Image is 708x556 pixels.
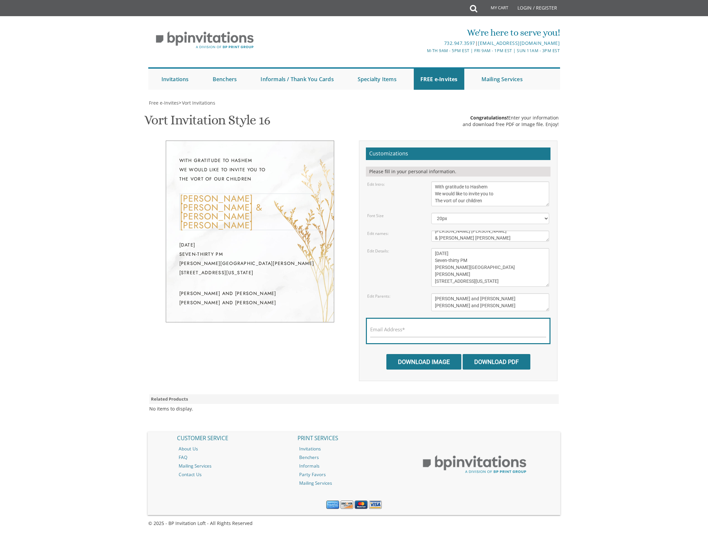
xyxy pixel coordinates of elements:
[294,444,414,453] a: Invitations
[174,462,293,470] a: Mailing Services
[179,193,321,230] div: [PERSON_NAME] [PERSON_NAME] & [PERSON_NAME] [PERSON_NAME]
[367,213,384,218] label: Font Size
[179,156,321,183] div: With gratitude to Hashem We would like to invite you to The vort of our children
[366,147,550,160] h2: Customizations
[478,40,560,46] a: [EMAIL_ADDRESS][DOMAIN_NAME]
[149,406,193,412] div: No items to display.
[367,231,389,236] label: Edit names:
[182,100,215,106] span: Vort Invitations
[351,69,403,90] a: Specialty Items
[286,26,560,39] div: We're here to serve you!
[148,100,179,106] a: Free e-Invites
[431,293,549,311] textarea: [PERSON_NAME] and [PERSON_NAME] [PERSON_NAME] and [PERSON_NAME]
[149,100,179,106] span: Free e-Invites
[286,39,560,47] div: |
[149,394,559,404] div: Related Products
[206,69,244,90] a: Benchers
[294,462,414,470] a: Informals
[414,69,464,90] a: FREE e-Invites
[174,432,293,444] h2: CUSTOMER SERVICE
[475,69,529,90] a: Mailing Services
[254,69,340,90] a: Informals / Thank You Cards
[369,501,382,509] img: Visa
[355,501,368,509] img: MasterCard
[463,121,559,128] div: and download free PDF or Image file. Enjoy!
[366,167,550,177] div: Please fill in your personal information.
[181,100,215,106] a: Vort Invitations
[415,450,534,479] img: BP Print Group
[174,470,293,479] a: Contact Us
[174,453,293,462] a: FAQ
[386,354,461,370] input: Download Image
[340,501,353,509] img: Discover
[179,289,321,307] div: [PERSON_NAME] and [PERSON_NAME] [PERSON_NAME] and [PERSON_NAME]
[431,248,549,287] textarea: [DATE] Seven-thirty PM [PERSON_NAME][GEOGRAPHIC_DATA][PERSON_NAME] [STREET_ADDRESS][US_STATE]
[144,113,270,132] h1: Vort Invitation Style 16
[326,501,339,509] img: American Express
[179,100,215,106] span: >
[294,479,414,487] a: Mailing Services
[477,1,513,17] a: My Cart
[294,432,414,444] h2: PRINT SERVICES
[463,114,559,121] div: Enter your information
[294,470,414,479] a: Party Favors
[155,69,195,90] a: Invitations
[444,40,475,46] a: 732.947.3597
[370,326,405,333] label: Email Address*
[367,181,385,187] label: Edit Intro:
[470,114,508,121] span: Congratulations!
[179,240,321,277] div: [DATE] Seven-thirty PM [PERSON_NAME][GEOGRAPHIC_DATA][PERSON_NAME] [STREET_ADDRESS][US_STATE]
[148,26,262,54] img: BP Invitation Loft
[463,354,530,370] input: Download PDF
[294,453,414,462] a: Benchers
[431,181,549,206] textarea: With gratitude to Hashem We would like to invite you to The vort of our children
[367,248,389,254] label: Edit Details:
[431,231,549,242] textarea: Zevi & [PERSON_NAME]
[148,520,560,527] div: © 2025 - BP Invitation Loft - All Rights Reserved
[286,47,560,54] div: M-Th 9am - 5pm EST | Fri 9am - 1pm EST | Sun 11am - 3pm EST
[174,444,293,453] a: About Us
[367,293,390,299] label: Edit Parents:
